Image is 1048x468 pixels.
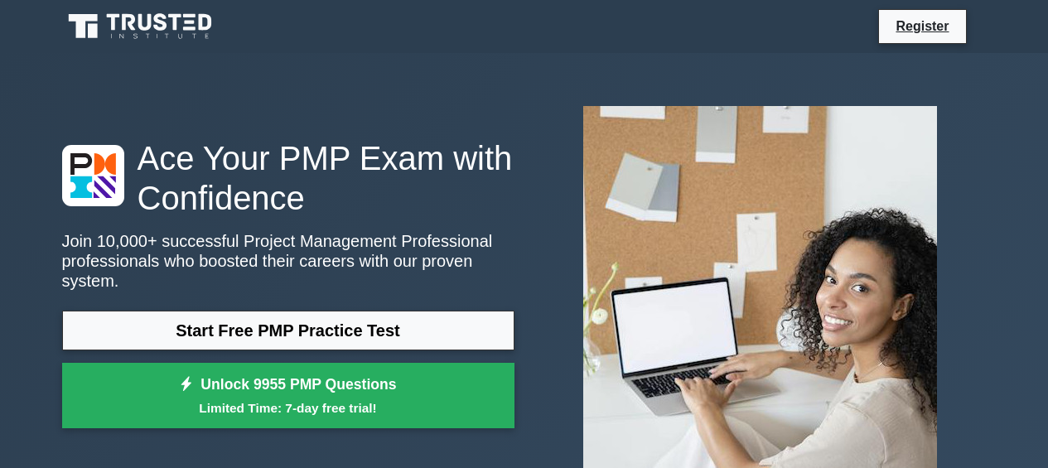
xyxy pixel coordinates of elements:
[83,398,494,417] small: Limited Time: 7-day free trial!
[62,138,514,218] h1: Ace Your PMP Exam with Confidence
[62,231,514,291] p: Join 10,000+ successful Project Management Professional professionals who boosted their careers w...
[886,16,959,36] a: Register
[62,311,514,350] a: Start Free PMP Practice Test
[62,363,514,429] a: Unlock 9955 PMP QuestionsLimited Time: 7-day free trial!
